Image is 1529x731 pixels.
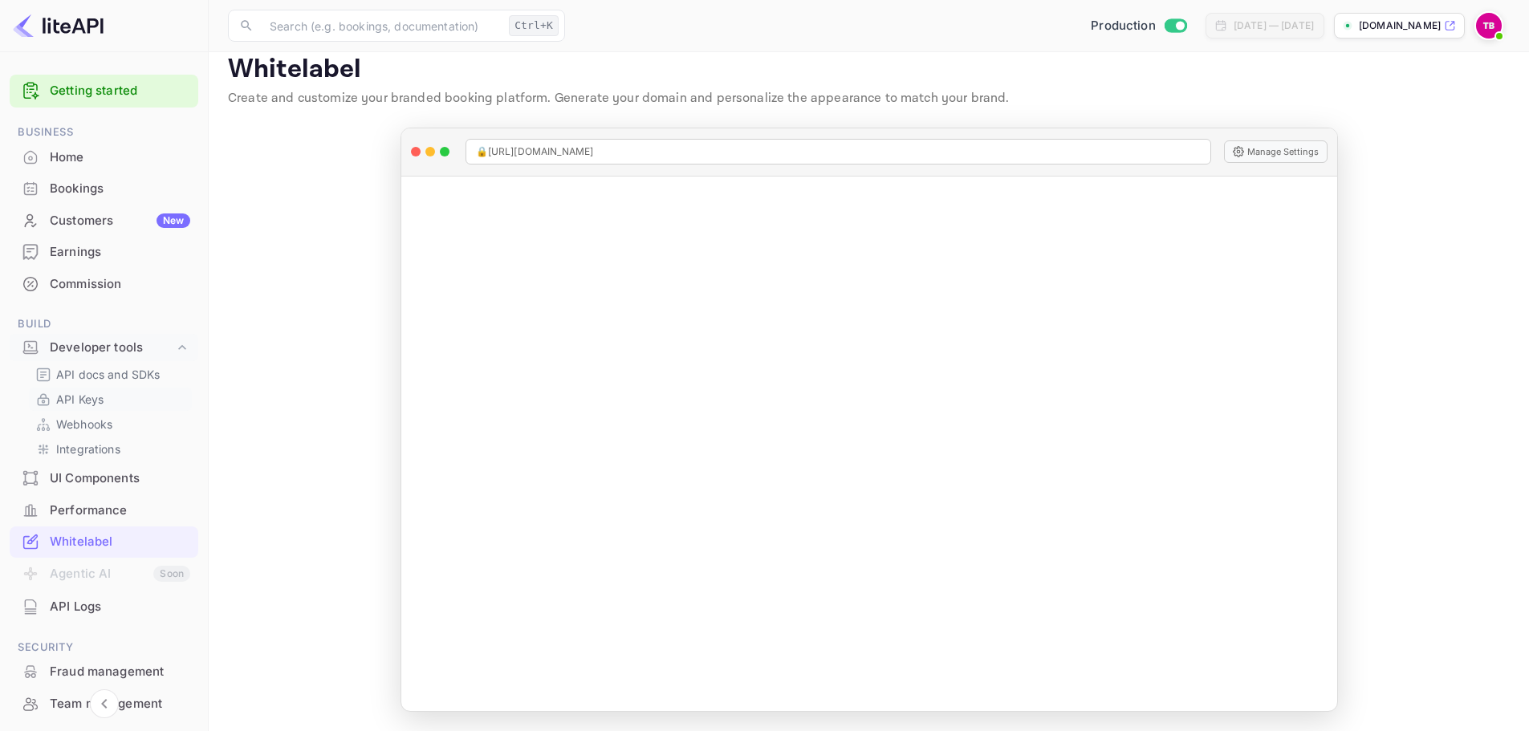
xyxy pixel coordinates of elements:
[56,441,120,457] p: Integrations
[10,526,198,556] a: Whitelabel
[10,334,198,362] div: Developer tools
[10,173,198,205] div: Bookings
[50,598,190,616] div: API Logs
[29,412,192,436] div: Webhooks
[35,391,185,408] a: API Keys
[1359,18,1441,33] p: [DOMAIN_NAME]
[50,469,190,488] div: UI Components
[1224,140,1328,163] button: Manage Settings
[10,591,198,621] a: API Logs
[260,10,502,42] input: Search (e.g. bookings, documentation)
[50,148,190,167] div: Home
[10,205,198,235] a: CustomersNew
[50,180,190,198] div: Bookings
[10,656,198,686] a: Fraud management
[35,441,185,457] a: Integrations
[10,173,198,203] a: Bookings
[10,142,198,173] div: Home
[10,237,198,268] div: Earnings
[228,89,1510,108] p: Create and customize your branded booking platform. Generate your domain and personalize the appe...
[50,212,190,230] div: Customers
[509,15,559,36] div: Ctrl+K
[1476,13,1502,39] img: Tech Backin5
[50,695,190,713] div: Team management
[90,689,119,718] button: Collapse navigation
[10,269,198,300] div: Commission
[50,533,190,551] div: Whitelabel
[50,243,190,262] div: Earnings
[50,339,174,357] div: Developer tools
[157,213,190,228] div: New
[13,13,104,39] img: LiteAPI logo
[10,315,198,333] span: Build
[10,205,198,237] div: CustomersNew
[50,502,190,520] div: Performance
[228,54,1510,86] p: Whitelabel
[56,366,161,383] p: API docs and SDKs
[10,495,198,526] div: Performance
[10,591,198,623] div: API Logs
[476,144,594,159] span: 🔒 [URL][DOMAIN_NAME]
[1091,17,1156,35] span: Production
[10,495,198,525] a: Performance
[10,237,198,266] a: Earnings
[10,142,198,172] a: Home
[10,688,198,718] a: Team management
[50,663,190,681] div: Fraud management
[35,366,185,383] a: API docs and SDKs
[56,391,104,408] p: API Keys
[50,82,190,100] a: Getting started
[29,437,192,461] div: Integrations
[10,639,198,656] span: Security
[10,688,198,720] div: Team management
[1234,18,1314,33] div: [DATE] — [DATE]
[10,526,198,558] div: Whitelabel
[10,463,198,494] div: UI Components
[56,416,112,433] p: Webhooks
[10,124,198,141] span: Business
[29,363,192,386] div: API docs and SDKs
[10,463,198,493] a: UI Components
[10,269,198,298] a: Commission
[35,416,185,433] a: Webhooks
[1084,17,1193,35] div: Switch to Sandbox mode
[29,388,192,411] div: API Keys
[10,656,198,688] div: Fraud management
[50,275,190,294] div: Commission
[10,75,198,108] div: Getting started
